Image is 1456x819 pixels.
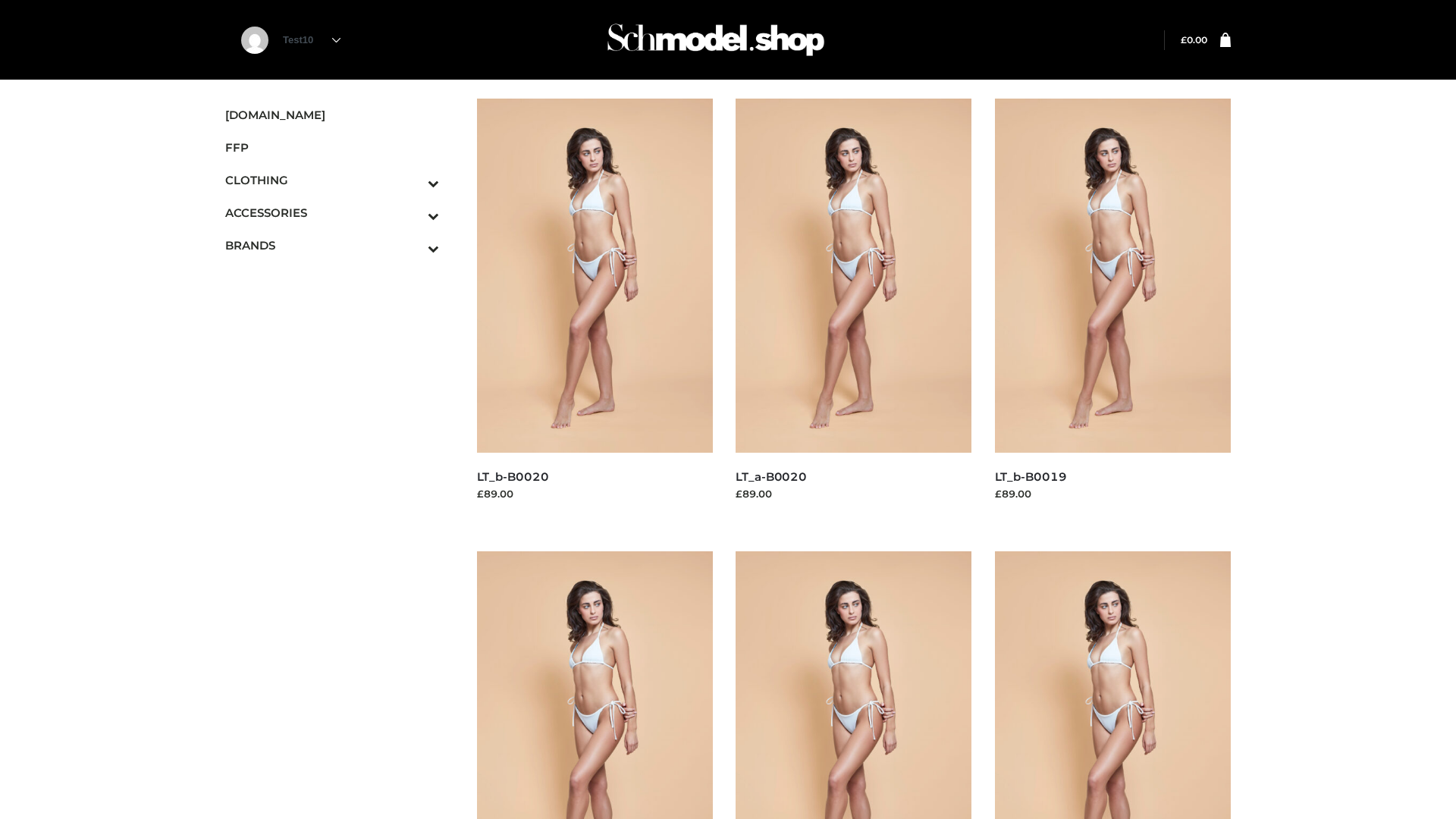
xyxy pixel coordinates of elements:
a: LT_b-B0020 [477,469,549,484]
bdi: 0.00 [1181,34,1207,45]
button: Toggle Submenu [386,164,439,196]
a: Test10 [283,34,340,45]
span: FFP [225,139,439,156]
img: Schmodel Admin 964 [602,10,830,70]
button: Toggle Submenu [386,196,439,229]
div: £89.00 [995,486,1232,501]
a: CLOTHINGToggle Submenu [225,164,439,196]
a: LT_b-B0019 [995,469,1067,484]
a: £0.00 [1181,34,1207,45]
div: £89.00 [736,486,972,501]
button: Toggle Submenu [386,229,439,262]
a: Read more [736,504,792,516]
span: ACCESSORIES [225,204,439,221]
a: LT_a-B0020 [736,469,807,484]
a: BRANDSToggle Submenu [225,229,439,262]
a: [DOMAIN_NAME] [225,99,439,131]
a: Read more [995,504,1051,516]
a: FFP [225,131,439,164]
div: £89.00 [477,486,714,501]
span: [DOMAIN_NAME] [225,106,439,124]
span: CLOTHING [225,171,439,189]
span: BRANDS [225,237,439,254]
span: £ [1181,34,1187,45]
a: ACCESSORIESToggle Submenu [225,196,439,229]
a: Read more [477,504,533,516]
